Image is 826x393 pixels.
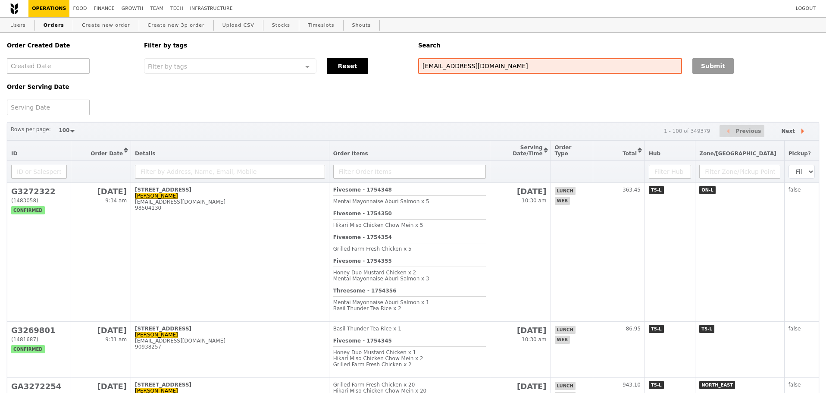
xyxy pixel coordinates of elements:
span: Mentai Mayonnaise Aburi Salmon x 5 [333,198,429,204]
span: Mentai Mayonnaise Aburi Salmon x 3 [333,276,429,282]
b: Threesome - 1754356 [333,288,397,294]
span: 86.95 [626,326,641,332]
h2: G3269801 [11,326,67,335]
span: TS-L [699,325,714,333]
span: Hikari Miso Chicken Chow Mein x 2 [333,355,423,362]
b: Fivesome - 1754355 [333,258,392,264]
a: Create new 3p order [144,18,208,33]
button: Next [774,125,815,138]
a: [PERSON_NAME] [135,332,178,338]
a: Orders [40,18,68,33]
span: 9:34 am [105,198,127,204]
label: Rows per page: [11,125,51,134]
input: Filter Hub [649,165,691,179]
button: Previous [720,125,764,138]
h2: [DATE] [494,187,546,196]
span: Grilled Farm Fresh Chicken x 2 [333,362,412,368]
span: lunch [555,326,576,334]
h2: [DATE] [494,326,546,335]
input: Serving Date [7,100,90,115]
span: Previous [736,126,761,136]
span: 10:30 am [522,336,546,343]
span: 10:30 am [522,198,546,204]
span: Next [781,126,795,136]
span: TS-L [649,325,664,333]
span: lunch [555,187,576,195]
b: Fivesome - 1754350 [333,211,392,217]
div: Grilled Farm Fresh Chicken x 20 [333,382,486,388]
div: [STREET_ADDRESS] [135,187,325,193]
span: confirmed [11,345,45,353]
a: Stocks [269,18,294,33]
div: 1 - 100 of 349379 [664,128,710,134]
h2: GA3272254 [11,382,67,391]
span: lunch [555,382,576,390]
span: Hub [649,151,660,157]
h5: Search [418,42,819,49]
span: web [555,336,570,344]
a: Upload CSV [219,18,258,33]
img: Grain logo [10,3,18,14]
h5: Filter by tags [144,42,408,49]
div: [STREET_ADDRESS] [135,326,325,332]
h2: [DATE] [75,187,127,196]
input: Created Date [7,58,90,74]
span: confirmed [11,206,45,214]
div: 90938257 [135,344,325,350]
div: (1481687) [11,336,67,343]
div: [STREET_ADDRESS] [135,382,325,388]
div: Basil Thunder Tea Rice x 1 [333,326,486,332]
span: false [788,382,801,388]
input: Search any field [418,58,682,74]
input: Filter Order Items [333,165,486,179]
span: Pickup? [788,151,811,157]
span: false [788,187,801,193]
b: Fivesome - 1754354 [333,234,392,240]
span: Basil Thunder Tea Rice x 2 [333,305,401,311]
span: TS-L [649,186,664,194]
h2: G3272322 [11,187,67,196]
h2: [DATE] [494,382,546,391]
div: [EMAIL_ADDRESS][DOMAIN_NAME] [135,338,325,344]
span: Zone/[GEOGRAPHIC_DATA] [699,151,776,157]
span: Mentai Mayonnaise Aburi Salmon x 1 [333,299,429,305]
span: ON-L [699,186,715,194]
button: Submit [692,58,734,74]
div: (1483058) [11,198,67,204]
a: Timeslots [304,18,338,33]
span: 943.10 [623,382,641,388]
h5: Order Created Date [7,42,134,49]
span: Honey Duo Mustard Chicken x 1 [333,349,416,355]
span: ID [11,151,17,157]
h5: Order Serving Date [7,84,134,90]
span: NORTH_EAST [699,381,735,389]
span: Order Type [555,145,572,157]
button: Reset [327,58,368,74]
span: Order Items [333,151,368,157]
h2: [DATE] [75,382,127,391]
a: Create new order [78,18,134,33]
span: Honey Duo Mustard Chicken x 2 [333,270,416,276]
input: ID or Salesperson name [11,165,67,179]
span: 363.45 [623,187,641,193]
a: Shouts [349,18,375,33]
input: Filter by Address, Name, Email, Mobile [135,165,325,179]
span: web [555,197,570,205]
span: Grilled Farm Fresh Chicken x 5 [333,246,412,252]
span: TS-L [649,381,664,389]
input: Filter Zone/Pickup Point [699,165,780,179]
div: [EMAIL_ADDRESS][DOMAIN_NAME] [135,199,325,205]
span: 9:31 am [105,336,127,343]
b: Fivesome - 1754348 [333,187,392,193]
a: [PERSON_NAME] [135,193,178,199]
b: Fivesome - 1754345 [333,338,392,344]
span: Hikari Miso Chicken Chow Mein x 5 [333,222,423,228]
a: Users [7,18,29,33]
h2: [DATE] [75,326,127,335]
span: Filter by tags [148,62,187,70]
span: Details [135,151,155,157]
span: false [788,326,801,332]
div: 98504130 [135,205,325,211]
